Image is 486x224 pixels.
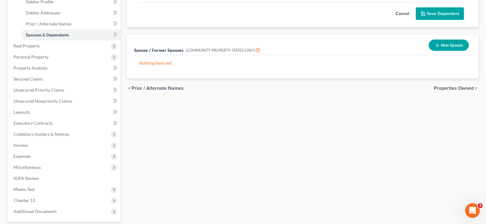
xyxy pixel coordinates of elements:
[26,21,71,26] span: Prior / Alternate Names
[13,187,35,192] span: Means Test
[21,29,121,40] a: Spouses & Dependents
[9,63,121,74] a: Property Analysis
[13,76,43,82] span: Secured Claims
[13,209,57,214] span: Additional Documents
[13,54,48,59] span: Personal Property
[9,118,121,129] a: Executory Contracts
[13,131,69,137] span: Codebtors Insiders & Notices
[389,8,416,20] button: Cancel
[13,98,72,104] span: Unsecured Nonpriority Claims
[9,107,121,118] a: Lawsuits
[9,173,121,184] a: SOFA Review
[434,86,479,91] button: Properties Owned chevron_right
[465,203,480,218] iframe: Intercom live chat
[416,7,464,20] button: Save Dependent
[429,40,469,51] button: New Spouse
[127,86,184,91] button: chevron_left Prior / Alternate Names
[478,203,483,208] span: 3
[434,86,474,91] span: Properties Owned
[26,32,69,37] span: Spouses & Dependents
[13,65,48,70] span: Property Analysis
[9,74,121,85] a: Secured Claims
[13,43,40,48] span: Real Property
[13,154,31,159] span: Expenses
[13,165,41,170] span: Miscellaneous
[13,87,64,93] span: Unsecured Priority Claims
[9,96,121,107] a: Unsecured Nonpriority Claims
[13,109,30,115] span: Lawsuits
[21,18,121,29] a: Prior / Alternate Names
[13,120,53,126] span: Executory Contracts
[13,176,39,181] span: SOFA Review
[9,85,121,96] a: Unsecured Priority Claims
[26,10,60,15] span: Debtor Addresses
[21,7,121,18] a: Debtor Addresses
[134,47,183,53] span: Spouse / Former Spouses
[13,198,35,203] span: Chapter 13
[132,86,184,91] span: Prior / Alternate Names
[13,142,28,148] span: Income
[186,48,260,53] span: (COMMUNITY PROPERTY STATES ONLY)
[127,86,132,91] i: chevron_left
[474,86,479,91] i: chevron_right
[139,60,466,66] p: Nothing here yet!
